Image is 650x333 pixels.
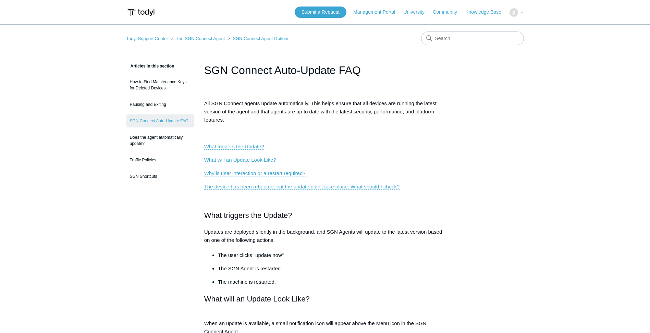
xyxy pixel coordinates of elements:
a: The SGN Connect Agent [176,36,225,41]
a: Why is user interaction or a restart required? [204,170,306,176]
h1: SGN Connect Auto-Update FAQ [204,62,446,78]
a: Submit a Request [295,7,346,18]
p: The SGN Agent is restarted [218,264,446,273]
a: What will an Update Look Like? [204,157,276,163]
li: Todyl Support Center [126,36,170,41]
li: The user clicks "update now" [218,251,446,259]
a: University [403,9,431,16]
a: Management Portal [353,9,402,16]
a: Pausing and Exiting [126,98,194,111]
li: SGN Connect Agent Options [226,36,290,41]
a: What triggers the Update? [204,144,264,150]
input: Search [421,32,524,45]
span: What will an Update Look Like? [204,295,310,303]
img: Todyl Support Center Help Center home page [126,6,156,19]
a: Does the agent automatically update? [126,131,194,150]
span: Articles in this section [126,64,174,69]
a: SGN Connect Auto-Update FAQ [126,114,194,127]
span: What triggers the Update? [204,211,292,220]
a: SGN Shortcuts [126,170,194,183]
a: Community [433,9,464,16]
a: The device has been rebooted, but the update didn't take place. What should I check? [204,184,400,190]
span: Updates are deployed silently in the background, and SGN Agents will update to the latest version... [204,229,442,243]
a: How to Find Maintenance Keys for Deleted Devices [126,75,194,95]
a: SGN Connect Agent Options [233,36,289,41]
p: The machine is restarted. [218,278,446,286]
a: Traffic Policies [126,153,194,166]
li: The SGN Connect Agent [169,36,226,41]
a: Todyl Support Center [126,36,168,41]
span: All SGN Connect agents update automatically. This helps ensure that all devices are running the l... [204,100,437,123]
a: Knowledge Base [465,9,508,16]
